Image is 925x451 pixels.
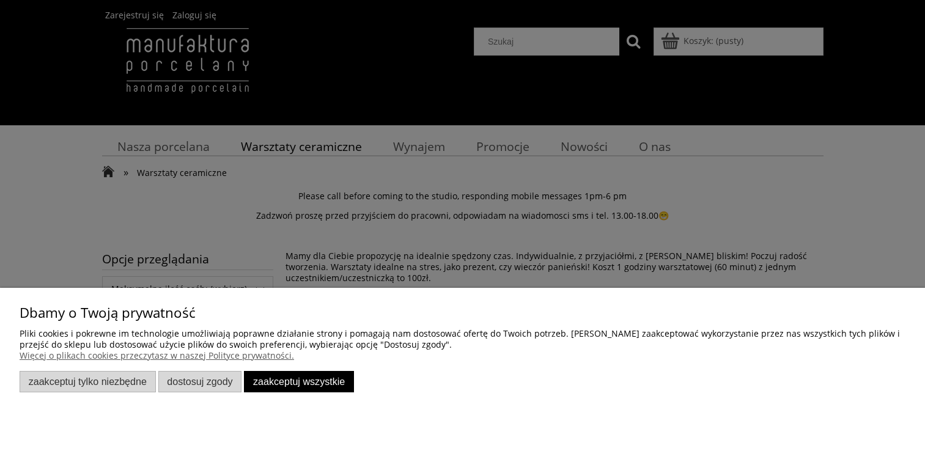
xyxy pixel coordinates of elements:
button: Zaakceptuj tylko niezbędne [20,371,156,392]
button: Dostosuj zgody [158,371,242,392]
a: Więcej o plikach cookies przeczytasz w naszej Polityce prywatności. [20,350,294,361]
p: Dbamy o Twoją prywatność [20,307,905,318]
button: Zaakceptuj wszystkie [244,371,354,392]
p: Pliki cookies i pokrewne im technologie umożliwiają poprawne działanie strony i pomagają nam dost... [20,328,905,350]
